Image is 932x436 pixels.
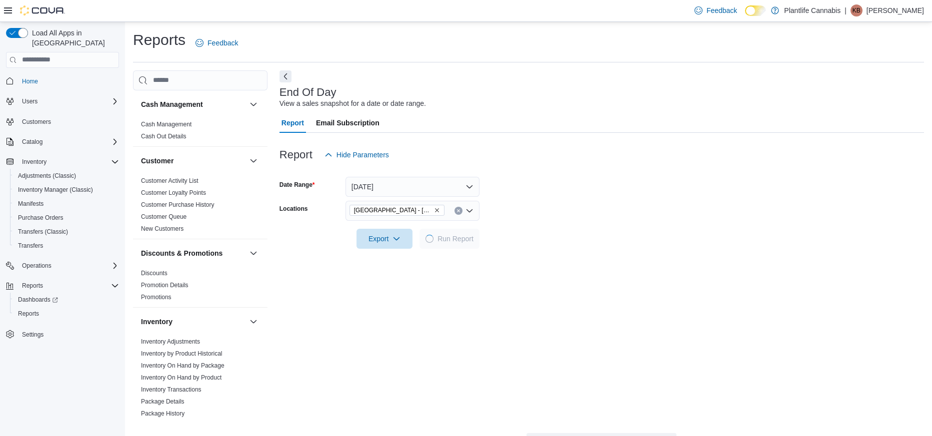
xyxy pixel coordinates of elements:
[141,317,245,327] button: Inventory
[425,235,433,243] span: Loading
[247,247,259,259] button: Discounts & Promotions
[18,280,119,292] span: Reports
[247,98,259,110] button: Cash Management
[247,316,259,328] button: Inventory
[133,118,267,146] div: Cash Management
[866,4,924,16] p: [PERSON_NAME]
[18,280,47,292] button: Reports
[191,33,242,53] a: Feedback
[18,329,47,341] a: Settings
[141,317,172,327] h3: Inventory
[706,5,737,15] span: Feedback
[141,201,214,208] a: Customer Purchase History
[18,296,58,304] span: Dashboards
[141,225,183,232] a: New Customers
[141,338,200,345] a: Inventory Adjustments
[279,181,315,189] label: Date Range
[279,70,291,82] button: Next
[281,113,304,133] span: Report
[141,213,186,220] a: Customer Queue
[844,4,846,16] p: |
[18,200,43,208] span: Manifests
[141,338,200,346] span: Inventory Adjustments
[141,362,224,370] span: Inventory On Hand by Package
[419,229,479,249] button: LoadingRun Report
[18,95,41,107] button: Users
[18,115,119,128] span: Customers
[14,170,119,182] span: Adjustments (Classic)
[14,170,80,182] a: Adjustments (Classic)
[141,270,167,277] a: Discounts
[279,149,312,161] h3: Report
[22,158,46,166] span: Inventory
[18,75,119,87] span: Home
[141,350,222,358] span: Inventory by Product Historical
[434,207,440,213] button: Remove Edmonton - Albany from selection in this group
[133,175,267,239] div: Customer
[18,228,68,236] span: Transfers (Classic)
[279,98,426,109] div: View a sales snapshot for a date or date range.
[10,307,123,321] button: Reports
[10,239,123,253] button: Transfers
[10,169,123,183] button: Adjustments (Classic)
[10,211,123,225] button: Purchase Orders
[141,248,222,258] h3: Discounts & Promotions
[14,198,47,210] a: Manifests
[2,114,123,129] button: Customers
[852,4,860,16] span: KB
[141,213,186,221] span: Customer Queue
[10,197,123,211] button: Manifests
[14,212,67,224] a: Purchase Orders
[14,184,119,196] span: Inventory Manager (Classic)
[14,240,47,252] a: Transfers
[18,116,55,128] a: Customers
[22,118,51,126] span: Customers
[141,248,245,258] button: Discounts & Promotions
[2,135,123,149] button: Catalog
[141,156,245,166] button: Customer
[14,184,97,196] a: Inventory Manager (Classic)
[141,374,221,381] a: Inventory On Hand by Product
[141,410,184,418] span: Package History
[18,214,63,222] span: Purchase Orders
[10,183,123,197] button: Inventory Manager (Classic)
[22,77,38,85] span: Home
[336,150,389,160] span: Hide Parameters
[10,225,123,239] button: Transfers (Classic)
[18,156,119,168] span: Inventory
[18,136,46,148] button: Catalog
[690,0,741,20] a: Feedback
[141,120,191,128] span: Cash Management
[141,177,198,185] span: Customer Activity List
[349,205,444,216] span: Edmonton - Albany
[141,350,222,357] a: Inventory by Product Historical
[141,121,191,128] a: Cash Management
[14,308,119,320] span: Reports
[784,4,840,16] p: Plantlife Cannabis
[18,186,93,194] span: Inventory Manager (Classic)
[141,386,201,394] span: Inventory Transactions
[141,189,206,196] a: Customer Loyalty Points
[2,279,123,293] button: Reports
[2,74,123,88] button: Home
[141,133,186,140] a: Cash Out Details
[133,30,185,50] h1: Reports
[454,207,462,215] button: Clear input
[141,294,171,301] a: Promotions
[362,229,406,249] span: Export
[22,331,43,339] span: Settings
[141,99,203,109] h3: Cash Management
[141,293,171,301] span: Promotions
[141,225,183,233] span: New Customers
[279,86,336,98] h3: End Of Day
[28,28,119,48] span: Load All Apps in [GEOGRAPHIC_DATA]
[14,226,72,238] a: Transfers (Classic)
[18,328,119,340] span: Settings
[465,207,473,215] button: Open list of options
[141,386,201,393] a: Inventory Transactions
[10,293,123,307] a: Dashboards
[141,362,224,369] a: Inventory On Hand by Package
[141,269,167,277] span: Discounts
[141,398,184,406] span: Package Details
